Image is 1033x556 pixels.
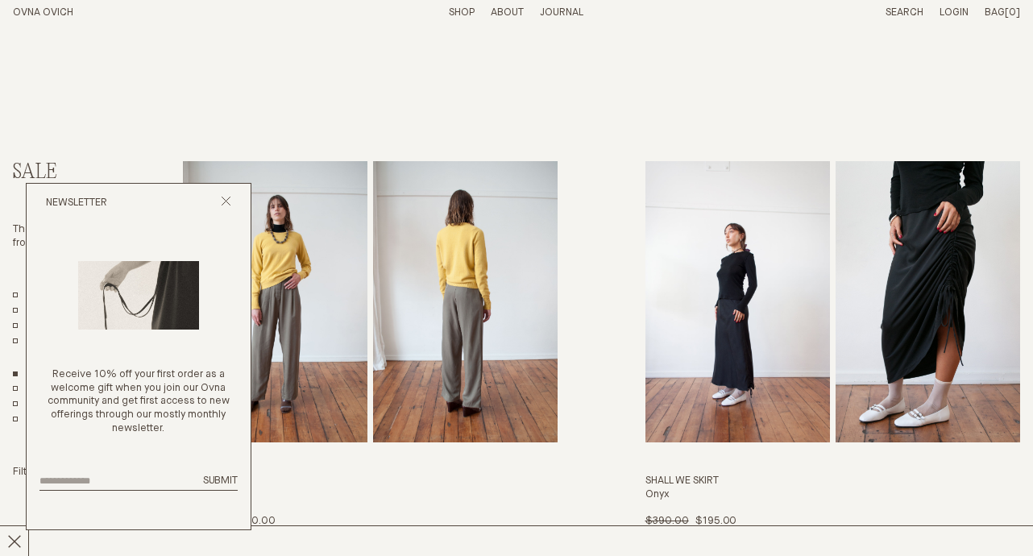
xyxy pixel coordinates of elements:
h3: Shall We Skirt [645,475,1021,488]
button: Close popup [221,196,231,211]
span: $195.00 [695,516,736,526]
p: Receive 10% off your first order as a welcome gift when you join our Ovna community and get first... [39,368,238,436]
a: Shop [449,7,475,18]
h4: Onyx [645,488,1021,502]
a: Shall We Skirt [645,161,1021,529]
summary: About [491,6,524,20]
a: Chapter 21 [13,319,78,333]
h2: Sale [13,161,127,185]
img: Shall We Skirt [645,161,830,442]
a: All [13,289,37,303]
a: Login [940,7,969,18]
button: Submit [203,475,238,488]
summary: Filter [13,466,48,479]
span: [0] [1005,7,1020,18]
a: Bottoms [13,413,66,427]
a: Tops [13,398,49,412]
h4: Olive [183,488,558,502]
a: Search [886,7,923,18]
img: Me Trouser [183,161,367,442]
p: The very last pieces from previous Chapters [13,223,127,251]
a: Journal [540,7,583,18]
span: Bag [985,7,1005,18]
a: Show All [13,367,37,381]
a: Dresses [13,383,66,396]
a: Me Trouser [183,161,558,529]
a: Chapter 22 [13,304,80,317]
span: $390.00 [645,516,689,526]
h3: Me Trouser [183,475,558,488]
a: Core [13,334,49,348]
span: $180.00 [234,516,276,526]
span: Submit [203,475,238,486]
a: Home [13,7,73,18]
h2: Newsletter [46,197,107,210]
